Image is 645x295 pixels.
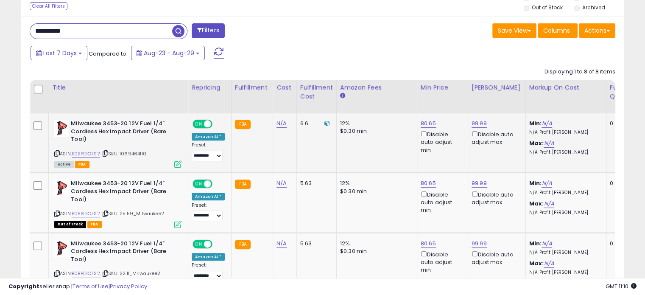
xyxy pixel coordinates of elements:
div: Disable auto adjust min [421,250,461,274]
strong: Copyright [8,282,39,290]
div: ASIN: [54,120,181,167]
span: Columns [543,26,570,35]
button: Filters [192,23,225,38]
button: Save View [492,23,536,38]
a: 80.65 [421,179,436,188]
span: ON [193,121,204,128]
div: 12% [340,180,410,187]
span: Aug-23 - Aug-29 [144,49,194,57]
div: 12% [340,240,410,247]
a: N/A [542,119,552,128]
a: N/A [542,239,552,248]
small: Amazon Fees. [340,92,345,100]
div: Clear All Filters [30,2,67,10]
span: OFF [211,121,225,128]
div: Disable auto adjust max [472,129,519,146]
a: 80.65 [421,239,436,248]
p: N/A Profit [PERSON_NAME] [529,149,600,155]
img: 41O4jkww1LL._SL40_.jpg [54,180,69,197]
a: N/A [276,119,287,128]
label: Out of Stock [532,4,563,11]
span: Compared to: [89,50,128,58]
div: [PERSON_NAME] [472,83,522,92]
span: | SKU: 25.59_Milwaukee2 [101,210,164,217]
a: N/A [544,139,554,148]
a: 80.65 [421,119,436,128]
p: N/A Profit [PERSON_NAME] [529,129,600,135]
b: Milwaukee 3453-20 12V Fuel 1/4" Cordless Hex Impact Driver (Bare Tool) [71,180,174,205]
div: Fulfillment Cost [300,83,333,101]
a: B0BPD1C7S2 [72,150,100,157]
div: Repricing [192,83,228,92]
b: Min: [529,119,542,127]
div: $0.30 min [340,247,410,255]
div: 0 [610,180,636,187]
div: Amazon AI * [192,133,225,140]
small: FBA [235,120,251,129]
p: N/A Profit [PERSON_NAME] [529,250,600,256]
div: 0 [610,120,636,127]
small: FBA [235,180,251,189]
div: Preset: [192,142,225,161]
div: $0.30 min [340,188,410,195]
div: Preset: [192,202,225,222]
div: Amazon AI * [192,193,225,200]
div: Preset: [192,262,225,281]
span: All listings currently available for purchase on Amazon [54,161,74,168]
small: FBA [235,240,251,249]
div: 0 [610,240,636,247]
div: Amazon AI * [192,253,225,261]
div: 5.63 [300,180,330,187]
a: Terms of Use [73,282,109,290]
span: OFF [211,240,225,247]
a: 99.99 [472,239,487,248]
a: N/A [542,179,552,188]
th: The percentage added to the cost of goods (COGS) that forms the calculator for Min & Max prices. [525,80,606,113]
b: Milwaukee 3453-20 12V Fuel 1/4" Cordless Hex Impact Driver (Bare Tool) [71,120,174,146]
button: Last 7 Days [31,46,87,60]
b: Max: [529,259,544,267]
button: Actions [579,23,615,38]
span: ON [193,180,204,188]
div: 12% [340,120,410,127]
a: N/A [544,259,554,268]
div: $0.30 min [340,127,410,135]
p: N/A Profit [PERSON_NAME] [529,270,600,275]
div: Markup on Cost [529,83,603,92]
span: OFF [211,180,225,188]
div: Cost [276,83,293,92]
div: Fulfillment [235,83,269,92]
b: Max: [529,199,544,208]
span: 2025-09-6 11:10 GMT [606,282,637,290]
p: N/A Profit [PERSON_NAME] [529,210,600,216]
button: Aug-23 - Aug-29 [131,46,205,60]
label: Archived [582,4,605,11]
div: 6.6 [300,120,330,127]
div: Displaying 1 to 8 of 8 items [544,68,615,76]
a: N/A [544,199,554,208]
span: FBA [75,161,89,168]
a: N/A [276,179,287,188]
a: Privacy Policy [110,282,147,290]
b: Milwaukee 3453-20 12V Fuel 1/4" Cordless Hex Impact Driver (Bare Tool) [71,240,174,266]
div: Disable auto adjust min [421,190,461,214]
span: ON [193,240,204,247]
span: All listings that are currently out of stock and unavailable for purchase on Amazon [54,221,86,228]
p: N/A Profit [PERSON_NAME] [529,190,600,196]
div: Min Price [421,83,464,92]
div: Disable auto adjust max [472,190,519,206]
b: Min: [529,239,542,247]
div: seller snap | | [8,283,147,291]
b: Max: [529,139,544,147]
span: Last 7 Days [43,49,77,57]
div: 5.63 [300,240,330,247]
img: 41O4jkww1LL._SL40_.jpg [54,240,69,257]
span: | SKU: 1069464110 [101,150,146,157]
button: Columns [538,23,578,38]
div: Fulfillable Quantity [610,83,639,101]
b: Min: [529,179,542,187]
a: 99.99 [472,179,487,188]
a: B0BPD1C7S2 [72,210,100,217]
div: Disable auto adjust min [421,129,461,154]
a: 99.99 [472,119,487,128]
